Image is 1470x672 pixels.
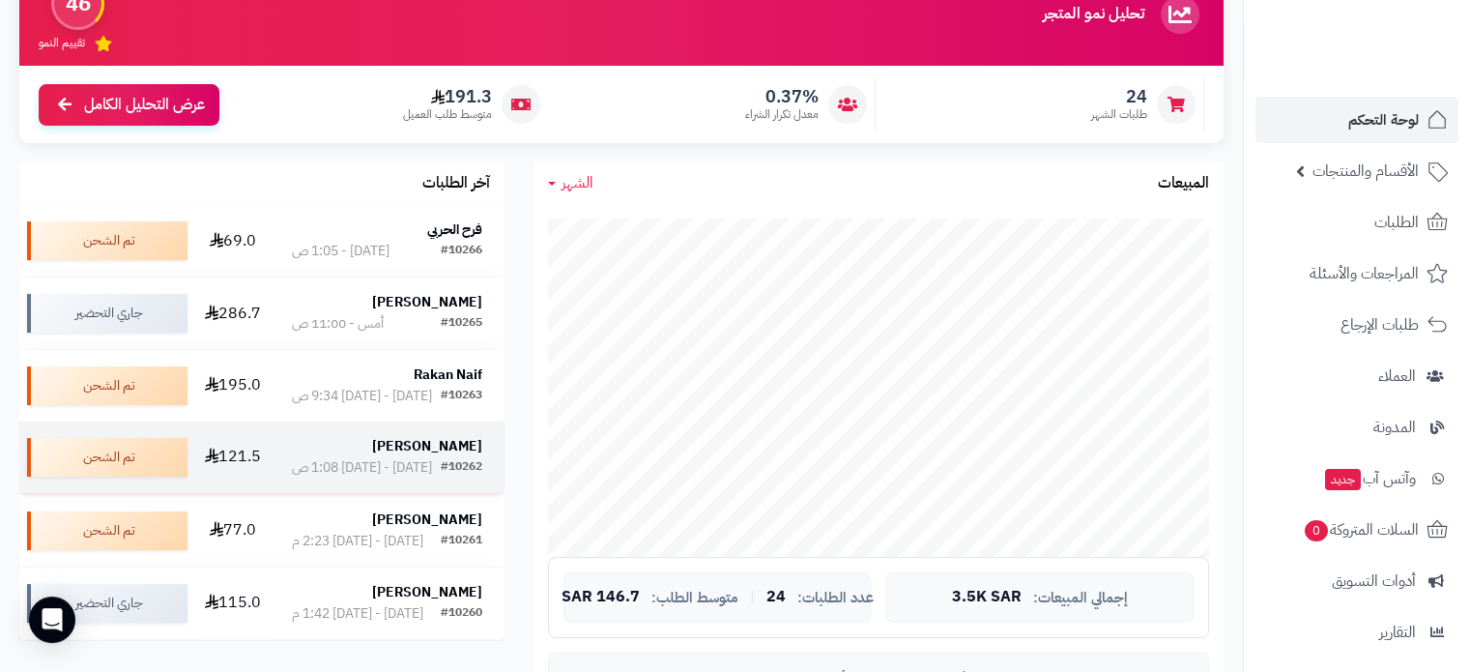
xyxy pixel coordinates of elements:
[403,106,492,123] span: متوسط طلب العميل
[1255,609,1458,656] a: التقارير
[1303,516,1419,543] span: السلات المتروكة
[372,436,482,456] strong: [PERSON_NAME]
[1043,6,1144,23] h3: تحليل نمو المتجر
[1091,86,1147,107] span: 24
[1332,568,1416,595] span: أدوات التسويق
[29,597,75,643] div: Open Intercom Messenger
[1091,106,1147,123] span: طلبات الشهر
[1312,158,1419,185] span: الأقسام والمنتجات
[27,584,187,623] div: جاري التحضير
[1378,363,1416,390] span: العملاء
[952,589,1022,606] span: 3.5K SAR
[1374,209,1419,236] span: الطلبات
[195,568,270,639] td: 115.0
[797,590,874,606] span: عدد الطلبات:
[548,172,593,194] a: الشهر
[1373,414,1416,441] span: المدونة
[1305,520,1328,541] span: 0
[372,292,482,312] strong: [PERSON_NAME]
[403,86,492,107] span: 191.3
[27,438,187,477] div: تم الشحن
[39,84,219,126] a: عرض التحليل الكامل
[27,294,187,333] div: جاري التحضير
[1339,15,1452,55] img: logo-2.png
[1255,353,1458,399] a: العملاء
[1340,311,1419,338] span: طلبات الإرجاع
[1255,97,1458,143] a: لوحة التحكم
[27,511,187,550] div: تم الشحن
[745,106,819,123] span: معدل تكرار الشراء
[1255,558,1458,604] a: أدوات التسويق
[651,590,738,606] span: متوسط الطلب:
[195,350,270,422] td: 195.0
[414,365,482,385] strong: Rakan Naif
[422,175,490,192] h3: آخر الطلبات
[766,589,786,606] span: 24
[562,589,640,606] span: 146.7 SAR
[441,314,482,334] div: #10265
[1255,199,1458,246] a: الطلبات
[1379,619,1416,646] span: التقارير
[441,458,482,478] div: #10262
[292,387,432,406] div: [DATE] - [DATE] 9:34 ص
[292,242,389,261] div: [DATE] - 1:05 ص
[195,422,270,493] td: 121.5
[441,242,482,261] div: #10266
[292,458,432,478] div: [DATE] - [DATE] 1:08 ص
[745,86,819,107] span: 0.37%
[1033,590,1128,606] span: إجمالي المبيعات:
[1323,465,1416,492] span: وآتس آب
[1158,175,1209,192] h3: المبيعات
[195,205,270,277] td: 69.0
[292,314,384,334] div: أمس - 11:00 ص
[441,532,482,551] div: #10261
[750,590,755,604] span: |
[195,278,270,349] td: 286.7
[39,35,85,51] span: تقييم النمو
[27,366,187,405] div: تم الشحن
[292,532,423,551] div: [DATE] - [DATE] 2:23 م
[292,604,423,624] div: [DATE] - [DATE] 1:42 م
[27,221,187,260] div: تم الشحن
[1255,455,1458,502] a: وآتس آبجديد
[441,387,482,406] div: #10263
[441,604,482,624] div: #10260
[427,219,482,240] strong: فرح الحربي
[195,495,270,567] td: 77.0
[372,510,482,530] strong: [PERSON_NAME]
[1255,250,1458,297] a: المراجعات والأسئلة
[1255,507,1458,553] a: السلات المتروكة0
[84,94,205,116] span: عرض التحليل الكامل
[1255,404,1458,451] a: المدونة
[1255,302,1458,348] a: طلبات الإرجاع
[1325,469,1361,490] span: جديد
[562,171,593,194] span: الشهر
[372,582,482,602] strong: [PERSON_NAME]
[1348,106,1419,133] span: لوحة التحكم
[1310,260,1419,287] span: المراجعات والأسئلة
